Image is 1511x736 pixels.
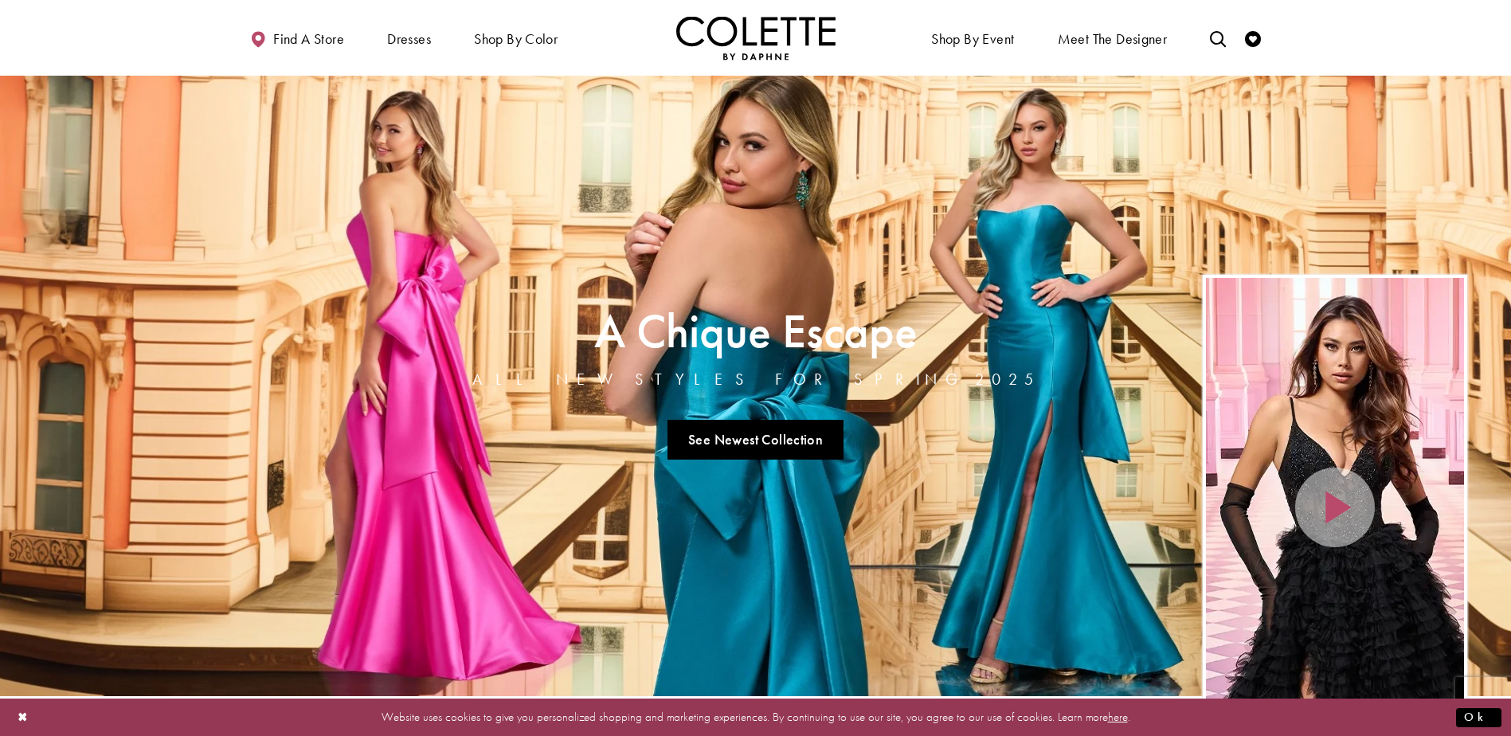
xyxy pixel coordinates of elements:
[667,420,844,460] a: See Newest Collection A Chique Escape All New Styles For Spring 2025
[115,707,1396,728] p: Website uses cookies to give you personalized shopping and marketing experiences. By continuing t...
[1108,709,1128,725] a: here
[1456,707,1501,727] button: Submit Dialog
[468,413,1044,466] ul: Slider Links
[10,703,37,731] button: Close Dialog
